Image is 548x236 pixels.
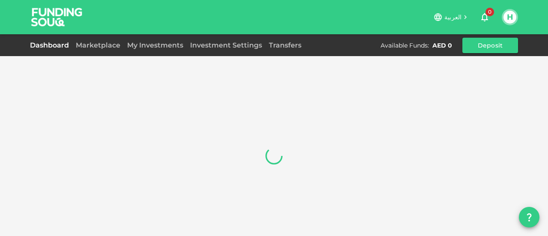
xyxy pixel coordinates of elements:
[72,41,124,49] a: Marketplace
[30,41,72,49] a: Dashboard
[485,8,494,16] span: 0
[444,13,462,21] span: العربية
[432,41,452,50] div: AED 0
[476,9,493,26] button: 0
[519,207,539,227] button: question
[187,41,265,49] a: Investment Settings
[381,41,429,50] div: Available Funds :
[124,41,187,49] a: My Investments
[265,41,305,49] a: Transfers
[503,11,516,24] button: H
[462,38,518,53] button: Deposit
